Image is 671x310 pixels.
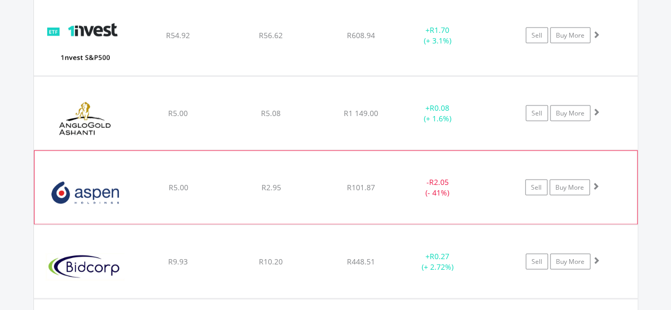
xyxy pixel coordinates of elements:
span: R10.20 [259,256,283,266]
div: + (+ 1.6%) [398,102,478,123]
a: Sell [526,105,548,121]
a: Buy More [550,253,590,269]
img: EQU.ZA.BID.png [39,238,130,295]
span: R608.94 [347,30,375,40]
a: Sell [526,27,548,43]
span: R56.62 [259,30,283,40]
a: Buy More [550,179,590,195]
span: R1.70 [430,24,449,34]
span: R54.92 [166,30,190,40]
span: R0.27 [430,251,449,261]
span: R5.00 [168,182,188,192]
a: Buy More [550,27,590,43]
a: Sell [526,253,548,269]
span: R9.93 [168,256,188,266]
a: Sell [525,179,547,195]
span: R5.08 [261,108,281,118]
span: R5.00 [168,108,188,118]
a: Buy More [550,105,590,121]
span: R2.95 [261,182,281,192]
span: R2.05 [429,176,448,187]
span: R101.87 [347,182,375,192]
div: + (+ 2.72%) [398,251,478,272]
img: EQU.ZA.ETF500.png [39,8,130,72]
div: + (+ 3.1%) [398,24,478,46]
span: R0.08 [430,102,449,112]
span: R1 149.00 [344,108,378,118]
img: EQU.ZA.ANG.png [39,90,130,147]
div: - (- 41%) [397,176,477,198]
img: EQU.ZA.APN.png [40,164,131,221]
span: R448.51 [347,256,375,266]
